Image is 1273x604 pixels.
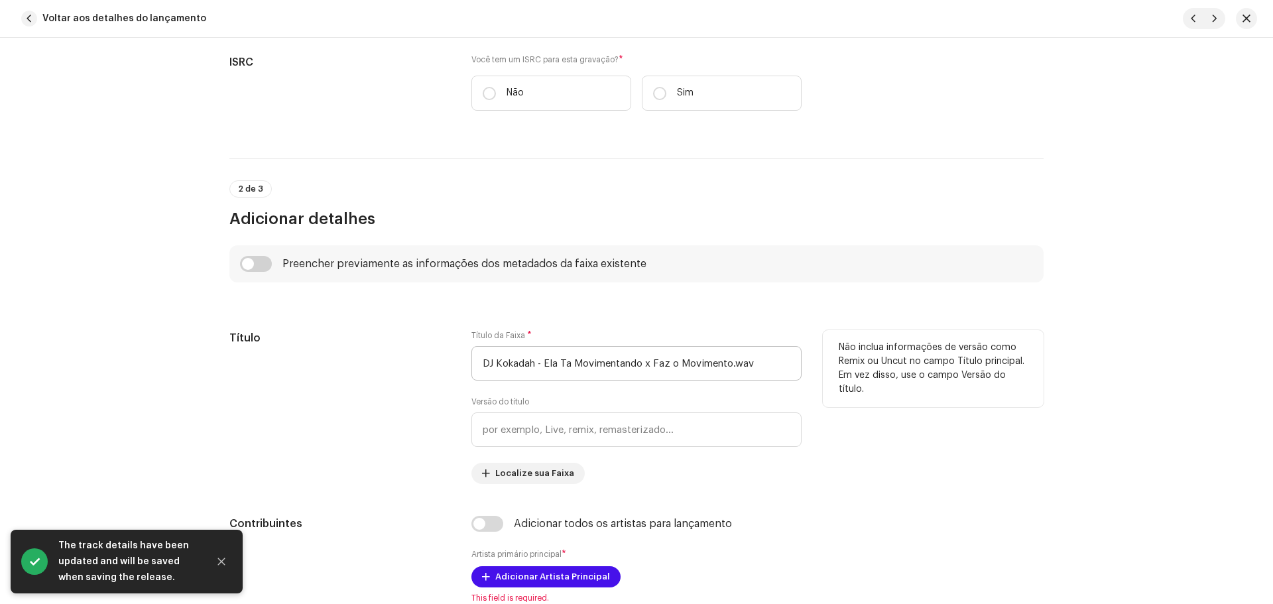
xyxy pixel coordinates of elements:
[282,259,646,269] div: Preencher previamente as informações dos metadados da faixa existente
[471,463,585,484] button: Localize sua Faixa
[507,86,524,100] p: Não
[677,86,694,100] p: Sim
[514,518,732,529] div: Adicionar todos os artistas para lançamento
[471,412,802,447] input: por exemplo, Live, remix, remasterizado...
[229,208,1044,229] h3: Adicionar detalhes
[58,538,198,585] div: The track details have been updated and will be saved when saving the release.
[471,330,532,341] label: Título da Faixa
[471,54,802,65] label: Você tem um ISRC para esta gravação?
[229,54,450,70] h5: ISRC
[229,516,450,532] h5: Contribuintes
[471,396,529,407] label: Versão do título
[839,341,1028,396] p: Não inclua informações de versão como Remix ou Uncut no campo Título principal. Em vez disso, use...
[229,330,450,346] h5: Título
[208,548,235,575] button: Close
[471,346,802,381] input: Insira o nome da faixa
[238,185,263,193] span: 2 de 3
[495,460,574,487] span: Localize sua Faixa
